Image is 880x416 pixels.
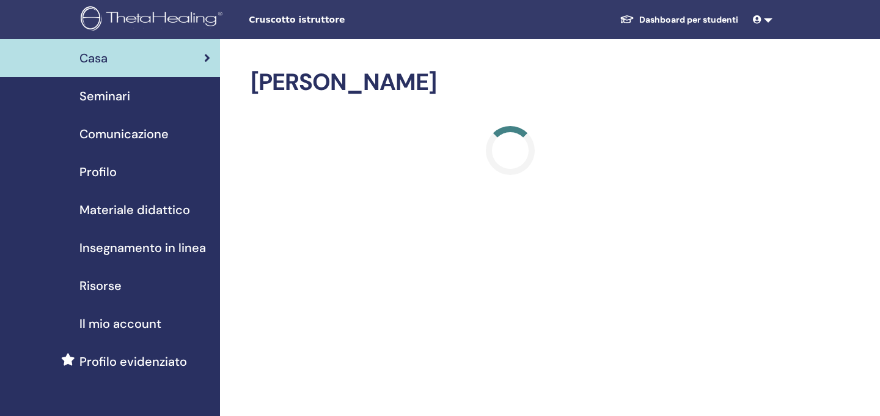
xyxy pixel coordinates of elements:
span: Profilo [79,163,117,181]
img: graduation-cap-white.svg [620,14,634,24]
span: Seminari [79,87,130,105]
h2: [PERSON_NAME] [251,69,770,97]
span: Comunicazione [79,125,169,143]
img: logo.png [81,6,227,34]
span: Insegnamento in linea [79,239,206,257]
span: Materiale didattico [79,201,190,219]
span: Il mio account [79,314,161,333]
span: Profilo evidenziato [79,352,187,371]
span: Casa [79,49,108,67]
a: Dashboard per studenti [610,9,748,31]
span: Cruscotto istruttore [249,13,432,26]
span: Risorse [79,277,122,295]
